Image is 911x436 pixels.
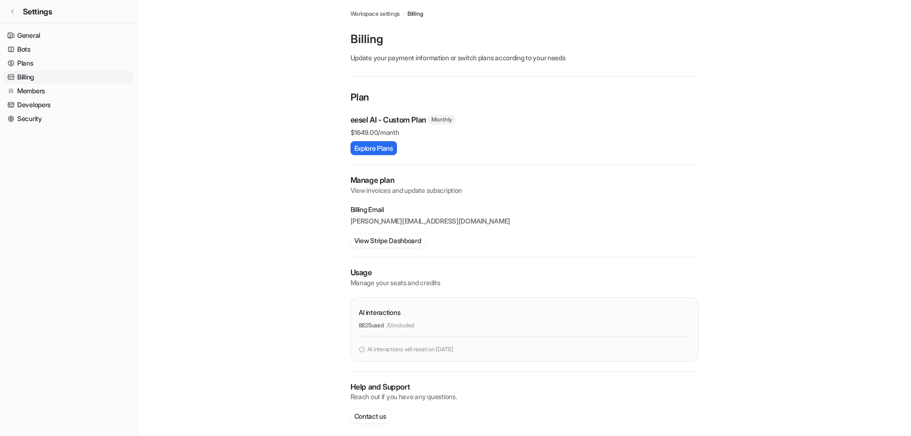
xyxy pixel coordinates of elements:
a: Members [4,84,133,98]
p: Reach out if you have any questions. [351,392,699,402]
p: Update your payment information or switch plans according to your needs [351,53,699,63]
h2: Manage plan [351,175,699,186]
p: Manage your seats and credits [351,278,699,288]
a: Billing [4,70,133,84]
p: Billing [351,32,699,47]
p: AI interactions [359,307,401,317]
span: Settings [23,6,52,17]
a: Developers [4,98,133,112]
a: General [4,29,133,42]
p: [PERSON_NAME][EMAIL_ADDRESS][DOMAIN_NAME] [351,216,699,226]
a: Billing [407,10,423,18]
a: Plans [4,56,133,70]
p: $ 1649.00/month [351,127,699,137]
p: Billing Email [351,205,699,214]
button: View Stripe Dashboard [351,234,425,247]
p: AI interactions will reset on [DATE] [367,345,453,354]
p: 8825 used [359,321,384,330]
span: Monthly [428,115,455,124]
p: Help and Support [351,381,699,392]
p: Usage [351,267,699,278]
p: eesel AI - Custom Plan [351,114,426,125]
a: Security [4,112,133,125]
p: Plan [351,90,699,106]
p: View invoices and update subscription [351,186,699,195]
span: / [403,10,405,18]
a: Workspace settings [351,10,400,18]
button: Explore Plans [351,141,397,155]
button: Contact us [351,409,390,423]
p: / 0 included [387,321,415,330]
a: Bots [4,43,133,56]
